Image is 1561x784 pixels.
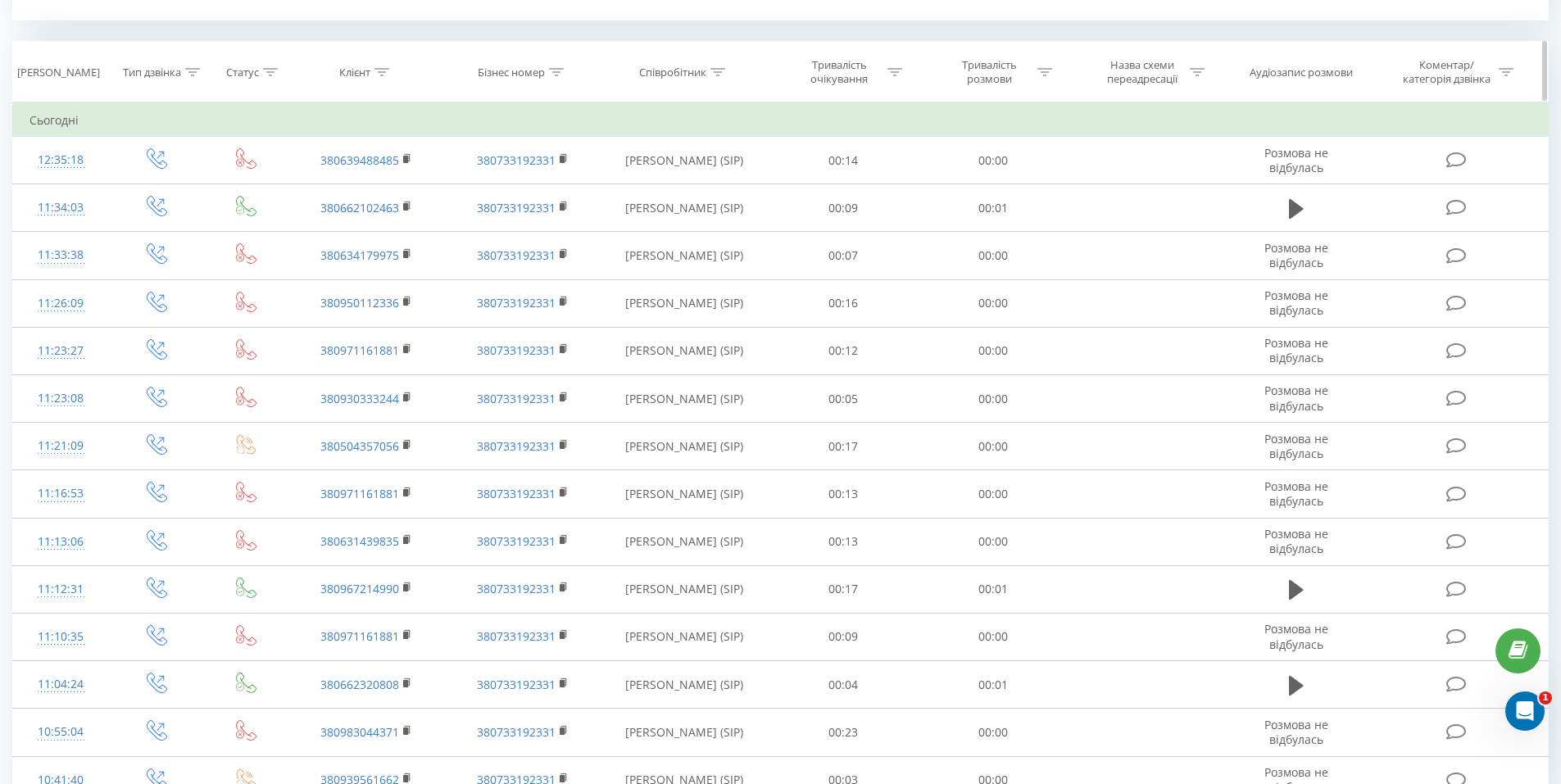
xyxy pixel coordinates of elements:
td: 00:12 [769,327,919,374]
a: 380733192331 [477,200,556,215]
a: 380634179975 [320,247,399,263]
a: 380967214990 [320,581,399,596]
a: 380733192331 [477,677,556,692]
div: Бізнес номер [478,66,545,79]
span: Розмова не відбулась [1264,288,1328,318]
div: 10:55:04 [29,716,93,748]
div: Назва схеми переадресації [1098,58,1186,86]
div: [PERSON_NAME] [17,66,100,79]
td: [PERSON_NAME] (SIP) [601,709,769,756]
td: 00:04 [769,661,919,709]
div: 11:12:31 [29,573,93,605]
td: 00:00 [919,423,1069,470]
a: 380733192331 [477,247,556,263]
td: [PERSON_NAME] (SIP) [601,423,769,470]
td: 00:00 [919,137,1069,184]
div: 12:35:18 [29,144,93,176]
td: [PERSON_NAME] (SIP) [601,279,769,327]
td: 00:01 [919,184,1069,232]
div: Тривалість очікування [796,58,883,86]
td: [PERSON_NAME] (SIP) [601,565,769,613]
td: 00:01 [919,565,1069,613]
td: 00:00 [919,279,1069,327]
a: 380504357056 [320,438,399,454]
div: 11:34:03 [29,192,93,224]
div: Аудіозапис розмови [1250,66,1353,79]
div: 11:26:09 [29,288,93,319]
div: Клієнт [339,66,370,79]
td: [PERSON_NAME] (SIP) [601,613,769,660]
span: Розмова не відбулась [1264,526,1328,556]
iframe: Intercom live chat [1505,691,1545,731]
a: 380733192331 [477,391,556,406]
td: 00:23 [769,709,919,756]
div: Тривалість розмови [946,58,1033,86]
td: [PERSON_NAME] (SIP) [601,184,769,232]
td: 00:13 [769,518,919,565]
td: 00:16 [769,279,919,327]
span: Розмова не відбулась [1264,431,1328,461]
td: [PERSON_NAME] (SIP) [601,470,769,518]
td: 00:05 [769,375,919,423]
a: 380733192331 [477,628,556,644]
div: 11:33:38 [29,239,93,271]
td: 00:00 [919,232,1069,279]
td: [PERSON_NAME] (SIP) [601,327,769,374]
td: [PERSON_NAME] (SIP) [601,137,769,184]
span: Розмова не відбулась [1264,383,1328,413]
td: [PERSON_NAME] (SIP) [601,375,769,423]
a: 380983044371 [320,724,399,740]
td: 00:17 [769,423,919,470]
a: 380733192331 [477,533,556,549]
td: 00:00 [919,375,1069,423]
a: 380733192331 [477,724,556,740]
a: 380733192331 [477,438,556,454]
td: Сьогодні [13,104,1549,137]
td: 00:07 [769,232,919,279]
div: Статус [226,66,259,79]
span: 1 [1539,691,1552,705]
div: 11:16:53 [29,478,93,510]
td: 00:14 [769,137,919,184]
td: 00:00 [919,709,1069,756]
a: 380930333244 [320,391,399,406]
span: Розмова не відбулась [1264,717,1328,747]
td: 00:17 [769,565,919,613]
div: 11:23:08 [29,383,93,415]
a: 380639488485 [320,152,399,168]
a: 380733192331 [477,152,556,168]
a: 380950112336 [320,295,399,310]
a: 380971161881 [320,486,399,501]
div: Співробітник [639,66,706,79]
div: 11:23:27 [29,335,93,367]
div: 11:04:24 [29,668,93,700]
div: Тип дзвінка [123,66,181,79]
td: [PERSON_NAME] (SIP) [601,661,769,709]
a: 380971161881 [320,628,399,644]
td: 00:09 [769,184,919,232]
div: 11:21:09 [29,430,93,462]
td: 00:00 [919,327,1069,374]
span: Розмова не відбулась [1264,335,1328,365]
a: 380971161881 [320,342,399,358]
td: [PERSON_NAME] (SIP) [601,518,769,565]
a: 380733192331 [477,486,556,501]
span: Розмова не відбулась [1264,240,1328,270]
span: Розмова не відбулась [1264,621,1328,651]
div: 11:13:06 [29,526,93,558]
span: Розмова не відбулась [1264,478,1328,509]
td: 00:01 [919,661,1069,709]
td: 00:00 [919,613,1069,660]
a: 380733192331 [477,342,556,358]
a: 380662102463 [320,200,399,215]
td: 00:00 [919,470,1069,518]
td: 00:09 [769,613,919,660]
td: 00:00 [919,518,1069,565]
td: 00:13 [769,470,919,518]
a: 380631439835 [320,533,399,549]
a: 380662320808 [320,677,399,692]
div: 11:10:35 [29,621,93,653]
span: Розмова не відбулась [1264,145,1328,175]
div: Коментар/категорія дзвінка [1399,58,1495,86]
td: [PERSON_NAME] (SIP) [601,232,769,279]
